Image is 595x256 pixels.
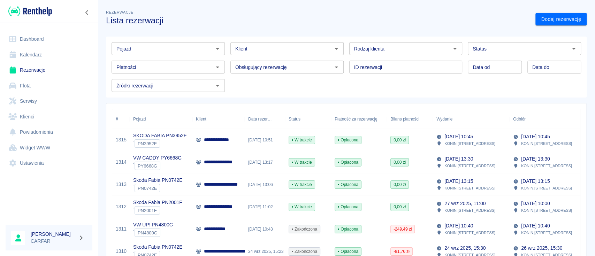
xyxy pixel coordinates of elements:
[133,177,182,184] p: Skoda Fabia PN0742E
[245,129,285,151] div: [DATE] 10:51
[521,200,550,207] p: [DATE] 10:00
[521,178,550,185] p: [DATE] 13:15
[31,231,75,238] h6: [PERSON_NAME]
[444,155,473,163] p: [DATE] 13:30
[116,225,127,233] a: 1311
[133,199,182,206] p: Skoda Fabia PN2001F
[6,31,92,47] a: Dashboard
[444,222,473,230] p: [DATE] 10:40
[6,62,92,78] a: Rezerwacje
[391,204,409,210] span: 0,00 zł
[272,114,282,124] button: Sort
[116,203,127,210] a: 1312
[436,109,452,129] div: Wydanie
[521,155,550,163] p: [DATE] 13:30
[535,13,587,26] a: Dodaj rezerwację
[133,154,182,162] p: VW CADDY PY6668G
[133,206,182,215] div: `
[133,139,186,148] div: `
[135,186,160,191] span: PN0742E
[248,109,272,129] div: Data rezerwacji
[527,61,581,73] input: DD.MM.YYYY
[289,181,315,188] span: W trakcie
[116,109,118,129] div: #
[513,109,526,129] div: Odbiór
[289,248,320,255] span: Zakończona
[135,208,160,213] span: PN2001F
[135,141,160,146] span: PN3952F
[192,109,245,129] div: Klient
[6,109,92,125] a: Klienci
[133,162,182,170] div: `
[521,230,572,236] p: KONIN , [STREET_ADDRESS]
[133,184,182,192] div: `
[444,207,495,214] p: KONIN , [STREET_ADDRESS]
[133,132,186,139] p: SKODA FABIA PN3952F
[510,109,586,129] div: Odbiór
[31,238,75,245] p: CARFAR
[569,44,579,54] button: Otwórz
[116,136,127,143] a: 1315
[444,163,495,169] p: KONIN , [STREET_ADDRESS]
[391,181,409,188] span: 0,00 zł
[387,109,433,129] div: Bilans płatności
[444,230,495,236] p: KONIN , [STREET_ADDRESS]
[444,178,473,185] p: [DATE] 13:15
[130,109,192,129] div: Pojazd
[6,124,92,140] a: Powiadomienia
[213,44,222,54] button: Otwórz
[133,221,173,228] p: VW UP! PN4800C
[521,163,572,169] p: KONIN , [STREET_ADDRESS]
[6,47,92,63] a: Kalendarz
[116,181,127,188] a: 1313
[196,109,206,129] div: Klient
[133,109,146,129] div: Pojazd
[468,61,521,73] input: DD.MM.YYYY
[521,245,562,252] p: 26 wrz 2025, 15:30
[331,62,341,72] button: Otwórz
[335,181,361,188] span: Opłacona
[331,44,341,54] button: Otwórz
[213,62,222,72] button: Otwórz
[331,109,387,129] div: Płatność za rezerwację
[285,109,331,129] div: Status
[133,243,182,251] p: Skoda Fabia PN0742E
[116,248,127,255] a: 1310
[6,78,92,94] a: Flota
[135,163,160,169] span: PY6668G
[112,109,130,129] div: #
[521,185,572,191] p: KONIN , [STREET_ADDRESS]
[245,151,285,173] div: [DATE] 13:17
[6,93,92,109] a: Serwisy
[433,109,510,129] div: Wydanie
[521,207,572,214] p: KONIN , [STREET_ADDRESS]
[82,8,92,17] button: Zwiń nawigację
[521,133,550,140] p: [DATE] 10:45
[335,159,361,165] span: Opłacona
[245,173,285,196] div: [DATE] 13:06
[245,196,285,218] div: [DATE] 11:02
[391,159,409,165] span: 0,00 zł
[444,133,473,140] p: [DATE] 10:45
[391,137,409,143] span: 0,00 zł
[335,248,361,255] span: Opłacona
[391,248,412,255] span: -81,76 zł
[335,137,361,143] span: Opłacona
[289,204,315,210] span: W trakcie
[450,44,460,54] button: Otwórz
[135,230,160,235] span: PN4800C
[444,140,495,147] p: KONIN , [STREET_ADDRESS]
[133,228,173,237] div: `
[521,222,550,230] p: [DATE] 10:40
[521,140,572,147] p: KONIN , [STREET_ADDRESS]
[526,114,535,124] button: Sort
[335,204,361,210] span: Opłacona
[106,16,530,25] h3: Lista rezerwacji
[106,10,133,14] span: Rezerwacje
[335,226,361,232] span: Opłacona
[390,109,419,129] div: Bilans płatności
[444,200,486,207] p: 27 wrz 2025, 11:00
[289,109,300,129] div: Status
[444,185,495,191] p: KONIN , [STREET_ADDRESS]
[289,137,315,143] span: W trakcie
